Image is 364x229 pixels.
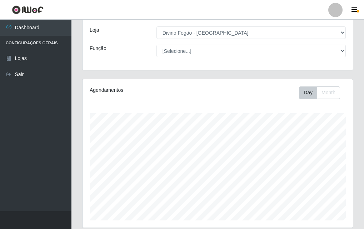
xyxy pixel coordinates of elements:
label: Loja [90,26,99,34]
button: Month [317,86,340,99]
button: Day [299,86,317,99]
div: First group [299,86,340,99]
div: Agendamentos [90,86,190,94]
label: Função [90,45,106,52]
div: Toolbar with button groups [299,86,346,99]
img: CoreUI Logo [12,5,44,14]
